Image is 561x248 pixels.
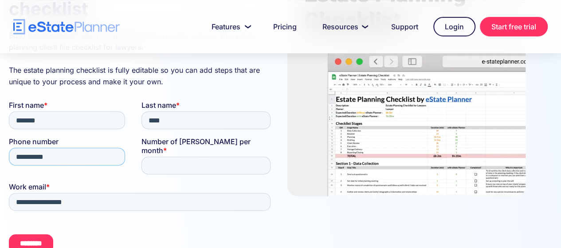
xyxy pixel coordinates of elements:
[312,18,376,35] a: Resources
[480,17,548,36] a: Start free trial
[9,30,274,87] p: Build standardization into your practice and save time with our free estate planning client file ...
[433,17,475,36] a: Login
[381,18,429,35] a: Support
[201,18,258,35] a: Features
[13,19,120,35] a: home
[263,18,307,35] a: Pricing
